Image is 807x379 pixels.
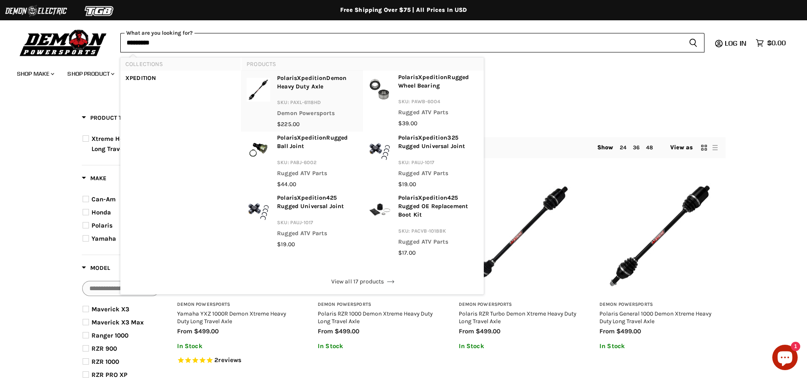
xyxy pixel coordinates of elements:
li: Collections [120,58,241,71]
b: Xpedition [297,74,326,82]
span: Make [82,175,106,182]
button: Search [682,33,704,52]
b: Xpedition [418,194,447,201]
span: $499.00 [194,327,219,335]
input: Search Options [82,281,160,296]
form: Product [120,33,704,52]
div: Collections [120,58,241,86]
p: Rugged ATV Parts [398,169,479,180]
span: Product Type [82,114,132,121]
span: RZR PRO XP [92,371,128,379]
b: Xpedition [297,194,326,201]
span: from [599,327,615,335]
span: from [177,327,192,335]
h3: Demon Powersports [459,302,579,308]
a: 48 [646,144,653,151]
span: $499.00 [616,327,641,335]
span: Log in [725,39,746,47]
li: collections: XPEDITION [120,71,241,86]
img: Polaris <b>Xpedition</b> Demon Heavy Duty Axle [247,74,270,105]
p: Polaris Demon Heavy Duty Axle [277,74,358,93]
input: When autocomplete results are available use up and down arrows to review and enter to select [120,33,682,52]
span: $19.00 [398,181,416,188]
h3: Demon Powersports [599,302,719,308]
img: Polaris <b>Xpedition</b> Rugged Ball Joint [247,134,270,165]
b: Xpedition [418,134,447,141]
span: Model [82,264,110,272]
span: from [318,327,333,335]
span: $225.00 [277,121,300,128]
p: Polaris 425 Rugged Universal Joint [277,194,358,213]
p: Rugged ATV Parts [398,108,479,119]
li: products: Polaris <b>Xpedition</b> Rugged Ball Joint [241,131,363,191]
a: Polaris General 1000 Demon Xtreme Heavy Duty Long Travel Axle [599,310,711,324]
img: Polaris <b>Xpedition</b> Rugged Wheel Bearing [368,73,391,104]
a: Shop Make [11,65,59,82]
span: Honda [92,209,111,216]
p: Polaris 425 Rugged OE Replacement Boot Kit [398,194,479,222]
p: SKU: PACVB-1018BK [398,227,479,238]
span: $499.00 [335,327,359,335]
li: products: Polaris <b>Xpedition</b> 425 Rugged OE Replacement Boot Kit [363,191,484,261]
span: View all 17 products [331,277,394,286]
span: Rated 5.0 out of 5 stars 2 reviews [177,356,297,365]
b: Xpedition [297,134,326,141]
inbox-online-store-chat: Shopify online store chat [770,345,800,372]
a: $0.00 [752,37,790,49]
a: Polaris RZR 1000 Demon Xtreme Heavy Duty Long Travel Axle [318,310,433,324]
a: Polaris RZR Turbo Demon Xtreme Heavy Duty Long Travel Axle [459,310,576,324]
a: Polaris <b>Xpedition</b> 425 Rugged Universal Joint PolarisXpedition425 Rugged Universal Joint SK... [247,194,358,249]
a: Polaris <b>Xpedition</b> Rugged Ball Joint PolarisXpeditionRugged Ball Joint SKU: PABJ-6002 Rugge... [247,134,358,189]
p: Demon Powersports [277,109,358,120]
li: products: Polaris <b>Xpedition</b> 325 Rugged Universal Joint [363,131,484,191]
span: Maverick X3 Max [92,319,144,326]
p: Rugged ATV Parts [277,229,358,240]
p: In Stock [318,343,438,350]
p: SKU: PAWB-6004 [398,97,479,108]
span: $499.00 [476,327,500,335]
span: $19.00 [277,241,295,248]
span: from [459,327,474,335]
p: Polaris Rugged Ball Joint [277,134,358,153]
span: RZR 900 [92,345,117,352]
span: $44.00 [277,181,296,188]
p: Polaris Rugged Wheel Bearing [398,73,479,93]
span: RZR 1000 [92,358,119,365]
h3: Demon Powersports [177,302,297,308]
span: Polaris [92,222,113,229]
a: View all 17 products [247,273,479,291]
img: TGB Logo 2 [68,3,131,19]
p: SKU: PAXL-6118HD [277,98,358,109]
img: Polaris General 1000 Demon Xtreme Heavy Duty Long Travel Axle [599,176,719,296]
li: products: Polaris <b>Xpedition</b> Demon Heavy Duty Axle [241,71,363,132]
span: 2 reviews [214,356,241,364]
p: SKU: PAUJ-1017 [277,218,358,229]
ul: Main menu [11,62,784,82]
img: Polaris <b>Xpedition</b> 425 Rugged Universal Joint [247,194,270,225]
p: SKU: PABJ-6002 [277,158,358,169]
a: 24 [620,144,627,151]
a: Yamaha YXZ 1000R Demon Xtreme Heavy Duty Long Travel Axle [177,310,286,324]
a: Polaris <b>Xpedition</b> 425 Rugged OE Replacement Boot Kit PolarisXpedition425 Rugged OE Replace... [368,194,479,257]
p: SKU: PAUJ-1017 [398,158,479,169]
img: Polaris RZR Turbo Demon Xtreme Heavy Duty Long Travel Axle [459,176,579,296]
span: Ranger 1000 [92,332,128,339]
a: 36 [633,144,640,151]
li: Products [241,58,484,71]
img: Demon Powersports [17,27,110,58]
a: Polaris <b>Xpedition</b> Demon Heavy Duty Axle PolarisXpeditionDemon Heavy Duty Axle SKU: PAXL-61... [247,74,358,129]
img: Demon Electric Logo 2 [4,3,68,19]
span: reviews [218,356,241,364]
a: Shop Product [61,65,119,82]
li: products: Polaris <b>Xpedition</b> 425 Rugged Universal Joint [241,191,363,251]
p: In Stock [599,343,719,350]
a: Polaris <b>Xpedition</b> 325 Rugged Universal Joint PolarisXpedition325 Rugged Universal Joint SK... [368,134,479,189]
button: Filter by Model [82,264,110,275]
button: list view [711,143,719,152]
button: Filter by Product Type [82,114,132,124]
b: Xpedition [418,74,447,81]
button: grid view [700,143,708,152]
span: Yamaha [92,235,116,242]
